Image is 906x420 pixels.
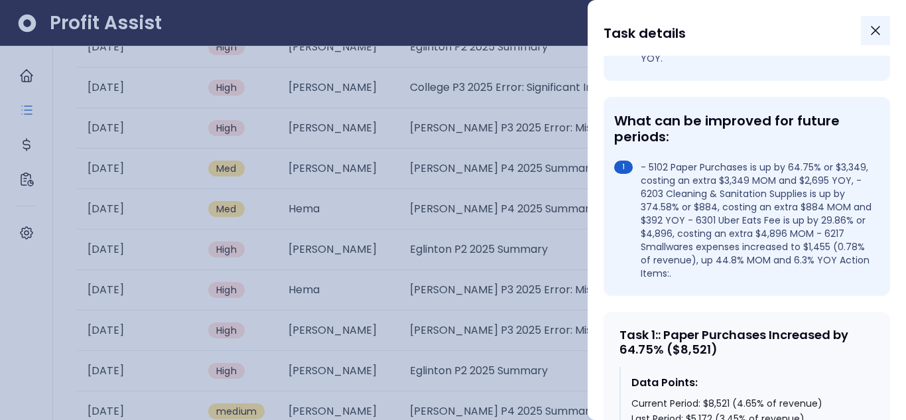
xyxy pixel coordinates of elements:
h1: Task details [604,21,686,45]
div: What can be improved for future periods: [614,113,874,145]
div: Data Points: [631,375,864,391]
li: - 5102 Paper Purchases is up by 64.75% or $3,349, costing an extra $3,349 MOM and $2,695 YOY, - 6... [614,161,874,280]
button: Close [861,16,890,45]
div: Task 1 : : Paper Purchases Increased by 64.75% ($8,521) [619,328,874,356]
